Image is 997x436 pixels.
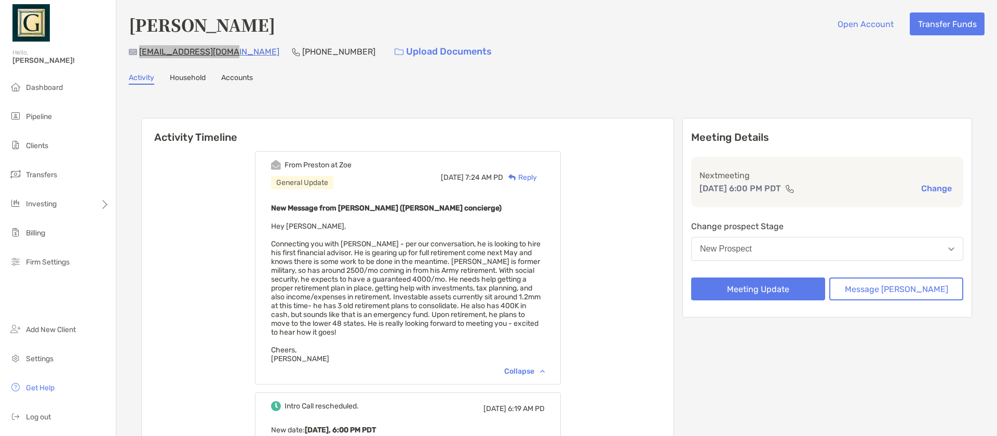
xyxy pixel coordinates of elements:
[221,73,253,85] a: Accounts
[271,401,281,411] img: Event icon
[271,160,281,170] img: Event icon
[700,244,752,254] div: New Prospect
[483,404,506,413] span: [DATE]
[9,81,22,93] img: dashboard icon
[508,174,516,181] img: Reply icon
[918,183,955,194] button: Change
[9,197,22,209] img: investing icon
[691,278,825,300] button: Meeting Update
[9,110,22,122] img: pipeline icon
[9,168,22,180] img: transfers icon
[9,139,22,151] img: clients icon
[829,12,901,35] button: Open Account
[503,172,537,183] div: Reply
[699,169,955,182] p: Next meeting
[9,255,22,268] img: firm-settings icon
[285,402,359,411] div: Intro Call rescheduled.
[691,220,963,233] p: Change prospect Stage
[26,413,51,421] span: Log out
[26,141,48,150] span: Clients
[129,12,275,36] h4: [PERSON_NAME]
[785,184,794,193] img: communication type
[508,404,545,413] span: 6:19 AM PD
[271,204,502,213] b: New Message from [PERSON_NAME] ([PERSON_NAME] concierge)
[910,12,985,35] button: Transfer Funds
[699,182,781,195] p: [DATE] 6:00 PM PDT
[26,384,55,392] span: Get Help
[26,83,63,92] span: Dashboard
[948,247,954,251] img: Open dropdown arrow
[441,173,464,182] span: [DATE]
[139,45,279,58] p: [EMAIL_ADDRESS][DOMAIN_NAME]
[540,369,545,373] img: Chevron icon
[271,222,541,363] span: Hey [PERSON_NAME], Connecting you with [PERSON_NAME] - per our conversation, he is looking to hir...
[142,118,673,143] h6: Activity Timeline
[271,176,333,189] div: General Update
[9,226,22,239] img: billing icon
[388,41,498,63] a: Upload Documents
[9,381,22,393] img: get-help icon
[26,354,53,363] span: Settings
[12,4,50,42] img: Zoe Logo
[292,48,300,56] img: Phone Icon
[285,161,352,169] div: From Preston at Zoe
[26,258,70,267] span: Firm Settings
[302,45,375,58] p: [PHONE_NUMBER]
[395,48,403,56] img: button icon
[26,200,57,208] span: Investing
[26,325,76,334] span: Add New Client
[12,56,110,65] span: [PERSON_NAME]!
[305,426,376,434] b: [DATE], 6:00 PM PDT
[170,73,206,85] a: Household
[9,323,22,335] img: add_new_client icon
[26,170,57,179] span: Transfers
[691,237,963,261] button: New Prospect
[26,229,45,237] span: Billing
[465,173,503,182] span: 7:24 AM PD
[9,352,22,364] img: settings icon
[829,278,963,300] button: Message [PERSON_NAME]
[504,367,545,376] div: Collapse
[26,112,52,121] span: Pipeline
[9,410,22,422] img: logout icon
[129,73,154,85] a: Activity
[691,131,963,144] p: Meeting Details
[129,49,137,55] img: Email Icon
